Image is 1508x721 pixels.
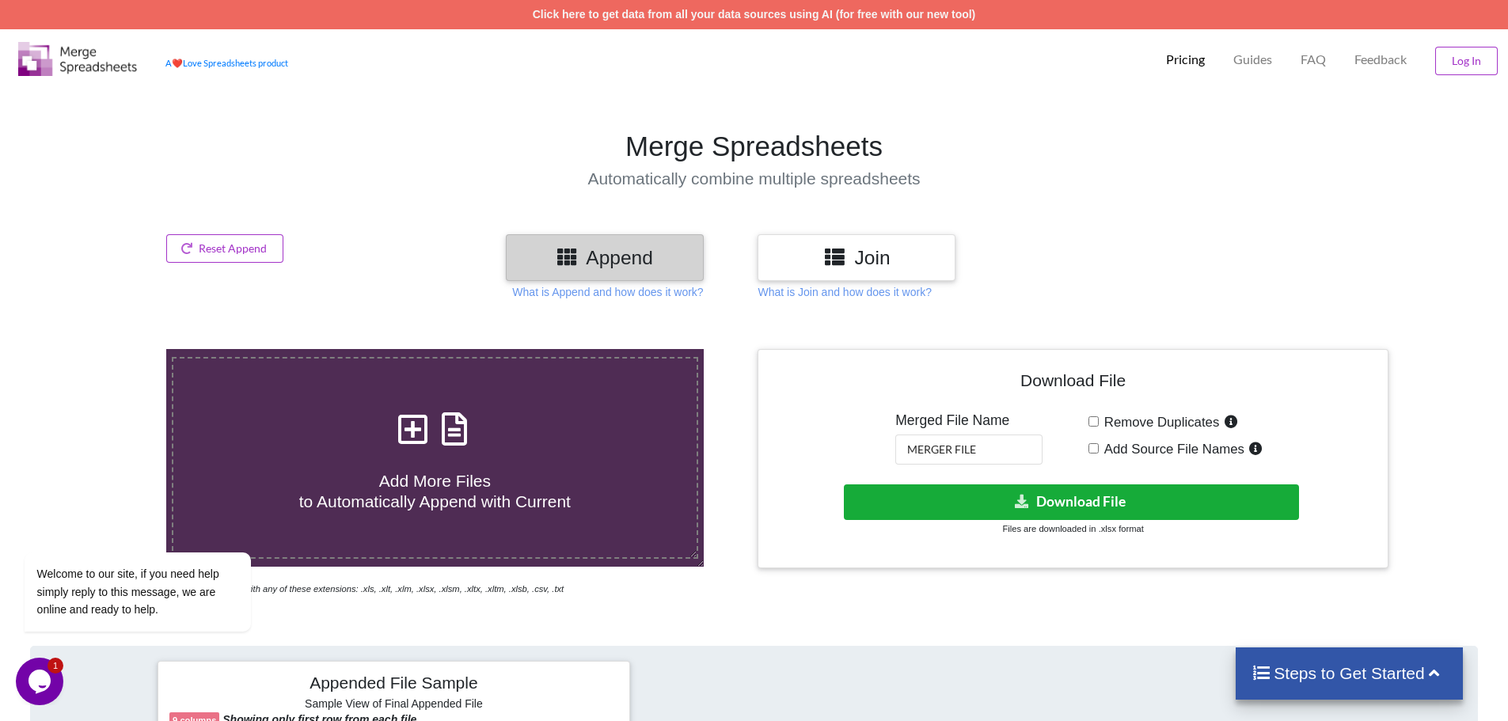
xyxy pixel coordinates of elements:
h6: Sample View of Final Appended File [169,697,618,713]
span: Add Source File Names [1099,442,1244,457]
p: Pricing [1166,51,1205,68]
span: heart [172,58,183,68]
span: Remove Duplicates [1099,415,1220,430]
small: Files are downloaded in .xlsx format [1002,524,1143,533]
p: What is Append and how does it work? [512,284,703,300]
button: Reset Append [166,234,283,263]
h5: Merged File Name [895,412,1043,429]
a: AheartLove Spreadsheets product [165,58,288,68]
button: Log In [1435,47,1498,75]
iframe: chat widget [16,409,301,650]
i: You can select files with any of these extensions: .xls, .xlt, .xlm, .xlsx, .xlsm, .xltx, .xltm, ... [166,584,564,594]
h4: Appended File Sample [169,673,618,695]
p: FAQ [1301,51,1326,68]
span: Add More Files to Automatically Append with Current [299,472,571,510]
h4: Steps to Get Started [1252,663,1447,683]
span: Feedback [1354,53,1407,66]
button: Download File [844,484,1299,520]
p: Guides [1233,51,1272,68]
h4: Download File [769,361,1376,406]
p: What is Join and how does it work? [758,284,931,300]
h3: Join [769,246,944,269]
h3: Append [518,246,692,269]
input: Enter File Name [895,434,1043,465]
iframe: chat widget [16,658,66,705]
img: Logo.png [18,42,137,76]
a: Click here to get data from all your data sources using AI (for free with our new tool) [533,8,976,21]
